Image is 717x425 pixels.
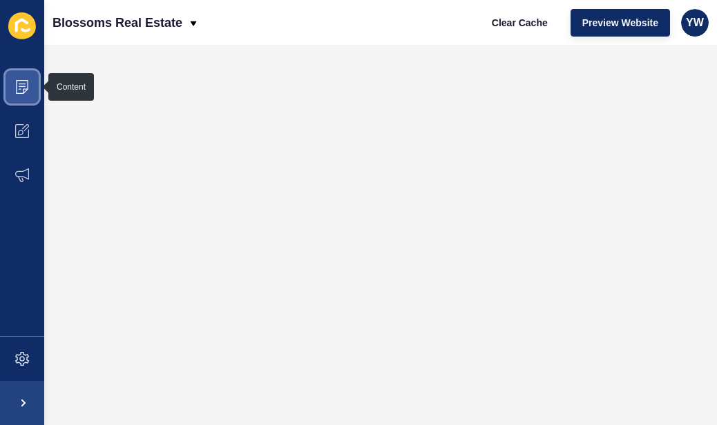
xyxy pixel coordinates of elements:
span: Preview Website [582,16,658,30]
button: Preview Website [571,9,670,37]
div: Content [57,81,86,92]
span: YW [686,16,704,30]
p: Blossoms Real Estate [52,6,182,40]
button: Clear Cache [480,9,560,37]
span: Clear Cache [492,16,548,30]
